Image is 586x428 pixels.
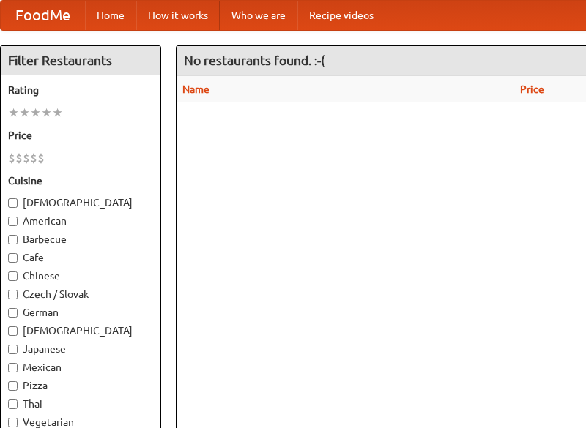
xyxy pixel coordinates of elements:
label: Barbecue [8,232,153,247]
li: ★ [52,105,63,121]
a: FoodMe [1,1,85,30]
li: ★ [19,105,30,121]
input: Cafe [8,253,18,263]
a: Who we are [220,1,297,30]
input: Czech / Slovak [8,290,18,299]
h4: Filter Restaurants [1,46,160,75]
li: $ [15,150,23,166]
h5: Rating [8,83,153,97]
h5: Price [8,128,153,143]
label: Japanese [8,342,153,356]
label: German [8,305,153,320]
label: American [8,214,153,228]
label: Pizza [8,378,153,393]
label: [DEMOGRAPHIC_DATA] [8,195,153,210]
input: [DEMOGRAPHIC_DATA] [8,198,18,208]
input: American [8,217,18,226]
input: German [8,308,18,318]
label: Cafe [8,250,153,265]
input: Chinese [8,271,18,281]
li: $ [8,150,15,166]
label: Czech / Slovak [8,287,153,301]
input: Vegetarian [8,418,18,427]
li: ★ [30,105,41,121]
input: Pizza [8,381,18,391]
label: Chinese [8,269,153,283]
input: Barbecue [8,235,18,244]
a: How it works [136,1,220,30]
input: Japanese [8,345,18,354]
a: Price [520,83,544,95]
li: $ [23,150,30,166]
label: Mexican [8,360,153,375]
a: Name [182,83,209,95]
li: ★ [8,105,19,121]
a: Recipe videos [297,1,385,30]
input: [DEMOGRAPHIC_DATA] [8,326,18,336]
label: Thai [8,397,153,411]
a: Home [85,1,136,30]
li: $ [37,150,45,166]
li: ★ [41,105,52,121]
input: Thai [8,399,18,409]
label: [DEMOGRAPHIC_DATA] [8,323,153,338]
h5: Cuisine [8,173,153,188]
li: $ [30,150,37,166]
input: Mexican [8,363,18,372]
ng-pluralize: No restaurants found. :-( [184,53,325,67]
